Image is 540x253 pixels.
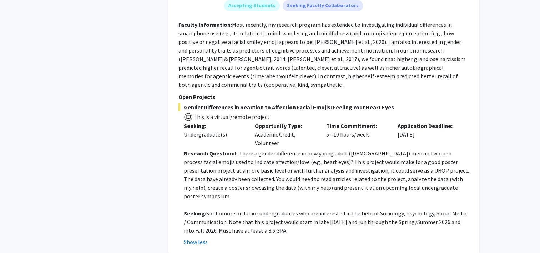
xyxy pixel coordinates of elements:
[178,21,232,28] b: Faculty Information:
[184,121,244,130] p: Seeking:
[193,113,270,120] span: This is a virtual/remote project
[5,221,30,248] iframe: Chat
[184,238,208,246] button: Show less
[184,209,469,235] p: Sophomore or Junior undergraduates who are interested in the field of Sociology, Psychology, Soci...
[321,121,392,147] div: 5 - 10 hours/week
[178,103,469,111] span: Gender Differences in Reaction to Affection Facial Emojis: Feeling Your Heart Eyes
[178,21,465,88] fg-read-more: Most recently, my research program has extended to investigating individual differences in smartp...
[398,121,458,130] p: Application Deadline:
[178,93,469,101] p: Open Projects
[326,121,387,130] p: Time Commitment:
[184,130,244,139] div: Undergraduate(s)
[184,210,206,217] strong: Seeking:
[249,121,321,147] div: Academic Credit, Volunteer
[184,150,234,157] strong: Research Question:
[184,149,469,200] p: Is there a gender difference in how young adult ([DEMOGRAPHIC_DATA]) men and women process facial...
[392,121,464,147] div: [DATE]
[255,121,316,130] p: Opportunity Type:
